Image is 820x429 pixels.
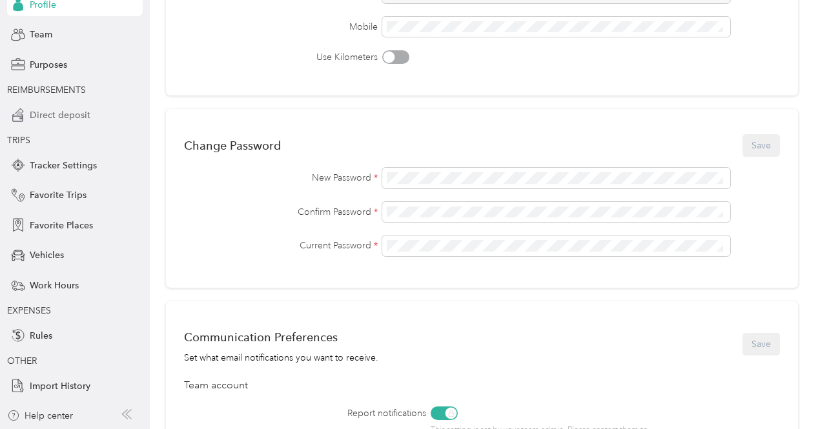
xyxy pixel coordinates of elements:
span: Direct deposit [30,108,90,122]
span: REIMBURSEMENTS [7,85,86,95]
span: OTHER [7,355,37,366]
span: Tracker Settings [30,159,97,172]
span: TRIPS [7,135,30,146]
label: Use Kilometers [184,50,378,64]
span: EXPENSES [7,305,51,316]
iframe: Everlance-gr Chat Button Frame [748,357,820,429]
span: Rules [30,329,52,343]
div: Team account [184,378,780,394]
span: Favorite Trips [30,188,87,202]
button: Help center [7,409,73,423]
div: Communication Preferences [184,330,378,344]
div: Set what email notifications you want to receive. [184,351,378,364]
span: Team [30,28,52,41]
span: Import History [30,379,90,393]
label: Confirm Password [184,205,378,219]
label: Report notifications [256,406,426,420]
div: Change Password [184,139,281,152]
label: Mobile [184,20,378,34]
span: Vehicles [30,248,64,262]
span: Work Hours [30,279,79,292]
span: Favorite Places [30,219,93,232]
label: New Password [184,171,378,185]
label: Current Password [184,239,378,252]
span: Purposes [30,58,67,72]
